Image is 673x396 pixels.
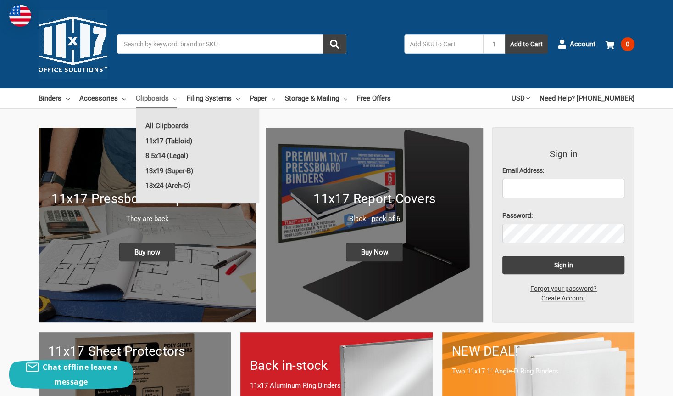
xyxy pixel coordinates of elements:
h1: Back in-stock [250,356,423,375]
a: Filing Systems [187,88,240,108]
img: 11x17 Report Covers [266,128,483,322]
input: Search by keyword, brand or SKU [117,34,346,54]
span: Chat offline leave a message [43,362,118,387]
span: 0 [621,37,634,51]
h1: 11x17 Sheet Protectors [48,342,221,361]
img: 11x17.com [39,10,107,79]
a: Account [557,32,595,56]
a: Forgot your password? [525,284,602,294]
a: 0 [605,32,634,56]
a: 11x17 (Tabloid) [136,134,259,148]
label: Password: [502,211,624,221]
a: Free Offers [357,88,391,108]
input: Sign in [502,256,624,274]
span: Buy now [119,243,175,261]
img: duty and tax information for United States [9,5,31,27]
p: Black - pack of 6 [275,214,473,224]
button: Add to Cart [505,34,548,54]
a: All Clipboards [136,119,259,133]
a: Paper [250,88,275,108]
input: Add SKU to Cart [404,34,483,54]
button: Chat offline leave a message [9,360,133,389]
a: Storage & Mailing [285,88,347,108]
p: Archivalable Poly 25 sleeves [48,366,221,377]
a: New 11x17 Pressboard Binders 11x17 Pressboard Report Covers They are back Buy now [39,128,256,322]
h3: Sign in [502,147,624,161]
h1: NEW DEAL! [452,342,625,361]
a: Clipboards [136,88,177,108]
p: 11x17 Aluminum Ring Binders [250,380,423,391]
img: New 11x17 Pressboard Binders [39,128,256,322]
span: Buy Now [346,243,403,261]
span: Account [570,39,595,50]
a: USD [512,88,530,108]
a: 11x17 Report Covers 11x17 Report Covers Black - pack of 6 Buy Now [266,128,483,322]
a: Accessories [79,88,126,108]
a: Create Account [536,294,590,303]
h1: 11x17 Report Covers [275,189,473,209]
p: Two 11x17 1" Angle-D Ring Binders [452,366,625,377]
h1: 11x17 Pressboard Report Covers [48,189,246,209]
a: 8.5x14 (Legal) [136,148,259,163]
p: They are back [48,214,246,224]
a: 13x19 (Super-B) [136,164,259,178]
label: Email Address: [502,166,624,175]
a: 18x24 (Arch-C) [136,178,259,193]
a: Need Help? [PHONE_NUMBER] [540,88,634,108]
a: Binders [39,88,70,108]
